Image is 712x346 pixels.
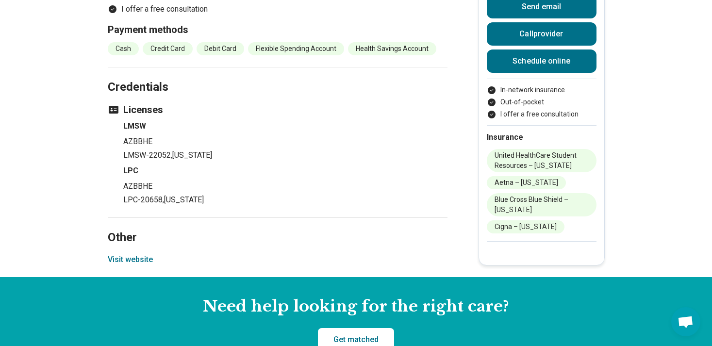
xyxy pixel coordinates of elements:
li: In-network insurance [487,85,596,95]
li: I offer a free consultation [108,3,447,15]
h2: Other [108,206,447,246]
li: Flexible Spending Account [248,42,344,55]
h4: LMSW [123,120,447,132]
span: , [US_STATE] [163,195,204,204]
ul: Payment options [487,85,596,119]
li: United HealthCare Student Resources – [US_STATE] [487,149,596,172]
a: Open chat [671,307,700,336]
li: Aetna – [US_STATE] [487,176,566,189]
button: Callprovider [487,22,596,46]
p: LPC-20658 [123,194,447,206]
li: Cigna – [US_STATE] [487,220,564,233]
h3: Payment methods [108,23,447,36]
h2: Insurance [487,132,596,143]
li: Debit Card [197,42,244,55]
h2: Credentials [108,56,447,96]
p: AZBBHE [123,136,447,148]
p: LMSW-22052 [123,149,447,161]
li: I offer a free consultation [487,109,596,119]
span: , [US_STATE] [171,150,212,160]
p: AZBBHE [123,181,447,192]
h4: LPC [123,165,447,177]
li: Credit Card [143,42,193,55]
li: Health Savings Account [348,42,436,55]
li: Out-of-pocket [487,97,596,107]
li: Cash [108,42,139,55]
h2: Need help looking for the right care? [8,297,704,317]
h3: Licenses [108,103,447,116]
button: Visit website [108,254,153,265]
li: Blue Cross Blue Shield – [US_STATE] [487,193,596,216]
a: Schedule online [487,49,596,73]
